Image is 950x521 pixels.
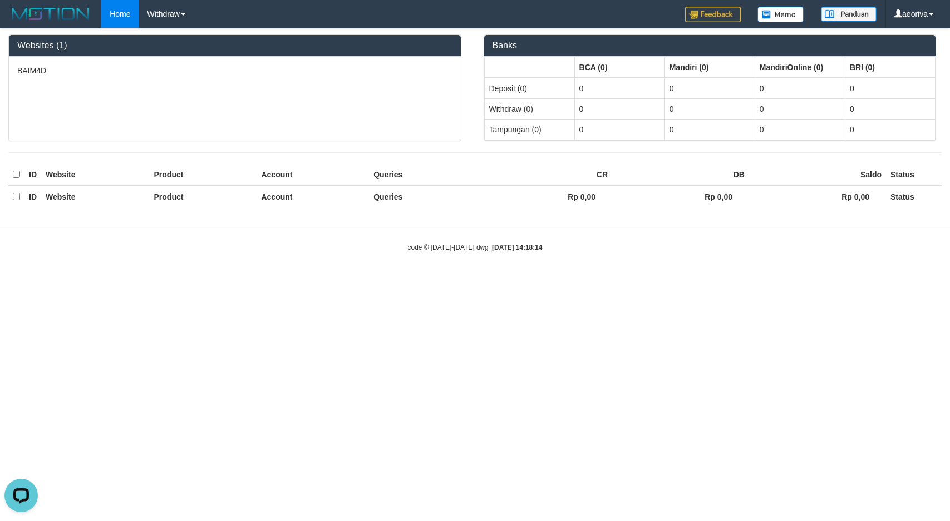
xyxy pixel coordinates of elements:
td: 0 [755,78,845,99]
small: code © [DATE]-[DATE] dwg | [408,244,543,251]
th: Queries [369,186,475,207]
td: 0 [755,119,845,140]
td: Tampungan (0) [484,119,574,140]
td: 0 [664,98,755,119]
th: ID [24,164,41,186]
th: Rp 0,00 [749,186,886,207]
img: panduan.png [821,7,877,22]
th: Group: activate to sort column ascending [484,57,574,78]
th: DB [612,164,749,186]
td: Deposit (0) [484,78,574,99]
th: Product [150,186,257,207]
td: 0 [574,78,664,99]
th: Group: activate to sort column ascending [755,57,845,78]
td: 0 [664,78,755,99]
th: Saldo [749,164,886,186]
th: CR [475,164,612,186]
img: Feedback.jpg [685,7,741,22]
button: Open LiveChat chat widget [4,4,38,38]
th: Account [257,186,369,207]
td: 0 [845,119,935,140]
td: 0 [755,98,845,119]
td: 0 [664,119,755,140]
th: Group: activate to sort column ascending [845,57,935,78]
th: Website [41,186,150,207]
strong: [DATE] 14:18:14 [492,244,542,251]
th: Account [257,164,369,186]
th: Rp 0,00 [612,186,749,207]
p: BAIM4D [17,65,452,76]
th: Status [886,186,942,207]
th: ID [24,186,41,207]
th: Rp 0,00 [475,186,612,207]
td: 0 [845,98,935,119]
td: Withdraw (0) [484,98,574,119]
th: Status [886,164,942,186]
img: Button%20Memo.svg [757,7,804,22]
td: 0 [574,119,664,140]
td: 0 [845,78,935,99]
h3: Websites (1) [17,41,452,51]
h3: Banks [493,41,928,51]
img: MOTION_logo.png [8,6,93,22]
th: Queries [369,164,475,186]
th: Product [150,164,257,186]
th: Group: activate to sort column ascending [664,57,755,78]
td: 0 [574,98,664,119]
th: Group: activate to sort column ascending [574,57,664,78]
th: Website [41,164,150,186]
